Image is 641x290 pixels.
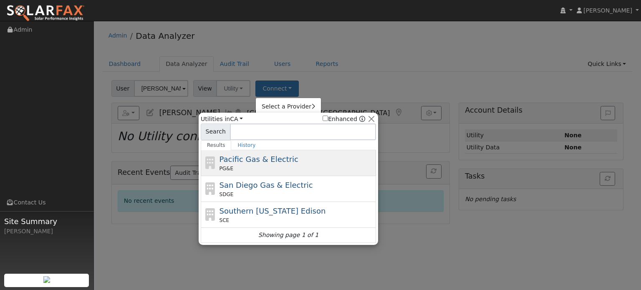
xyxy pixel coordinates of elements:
[4,216,89,227] span: Site Summary
[359,116,365,122] a: Enhanced Providers
[43,276,50,283] img: retrieve
[258,231,318,240] i: Showing page 1 of 1
[201,115,243,124] span: Utilities in
[583,7,632,14] span: [PERSON_NAME]
[230,116,243,122] a: CA
[201,124,230,140] span: Search
[256,101,321,113] a: Select a Provider
[220,155,298,164] span: Pacific Gas & Electric
[323,115,365,124] span: Show enhanced providers
[6,5,85,22] img: SolarFax
[323,115,357,124] label: Enhanced
[220,217,230,224] span: SCE
[220,191,234,198] span: SDGE
[4,227,89,236] div: [PERSON_NAME]
[201,140,232,150] a: Results
[323,116,328,121] input: Enhanced
[231,140,262,150] a: History
[220,165,233,172] span: PG&E
[220,181,313,189] span: San Diego Gas & Electric
[220,207,326,215] span: Southern [US_STATE] Edison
